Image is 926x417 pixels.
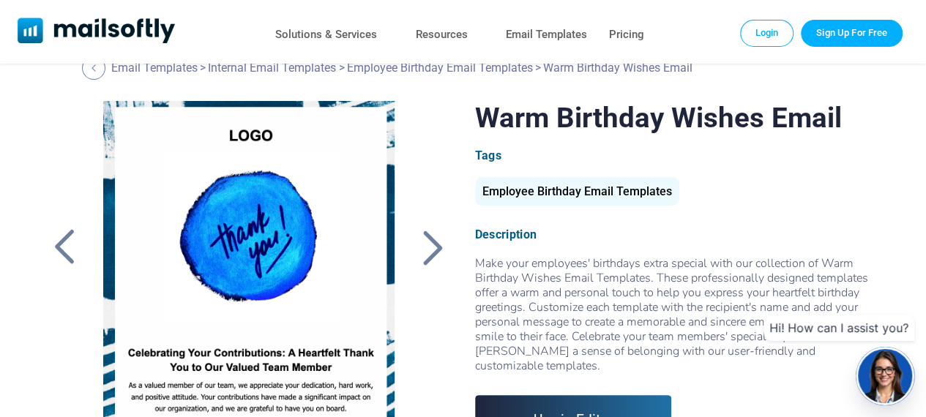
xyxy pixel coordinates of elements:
a: Back [46,228,83,266]
a: Login [740,20,794,46]
div: Make your employees' birthdays extra special with our collection of Warm Birthday Wishes Email Te... [475,256,880,373]
a: Back [414,228,451,266]
a: Email Templates [506,24,587,45]
a: Resources [416,24,468,45]
a: Back [82,56,109,80]
div: Employee Birthday Email Templates [475,177,679,206]
a: Solutions & Services [275,24,377,45]
a: Pricing [609,24,644,45]
a: Trial [801,20,903,46]
a: Mailsoftly [18,18,175,46]
h1: Warm Birthday Wishes Email [475,101,880,134]
a: Email Templates [111,61,198,75]
a: Employee Birthday Email Templates [475,190,679,197]
div: Hi! How can I assist you? [763,315,914,341]
div: Tags [475,149,880,162]
a: Internal Email Templates [208,61,336,75]
div: Description [475,228,880,241]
